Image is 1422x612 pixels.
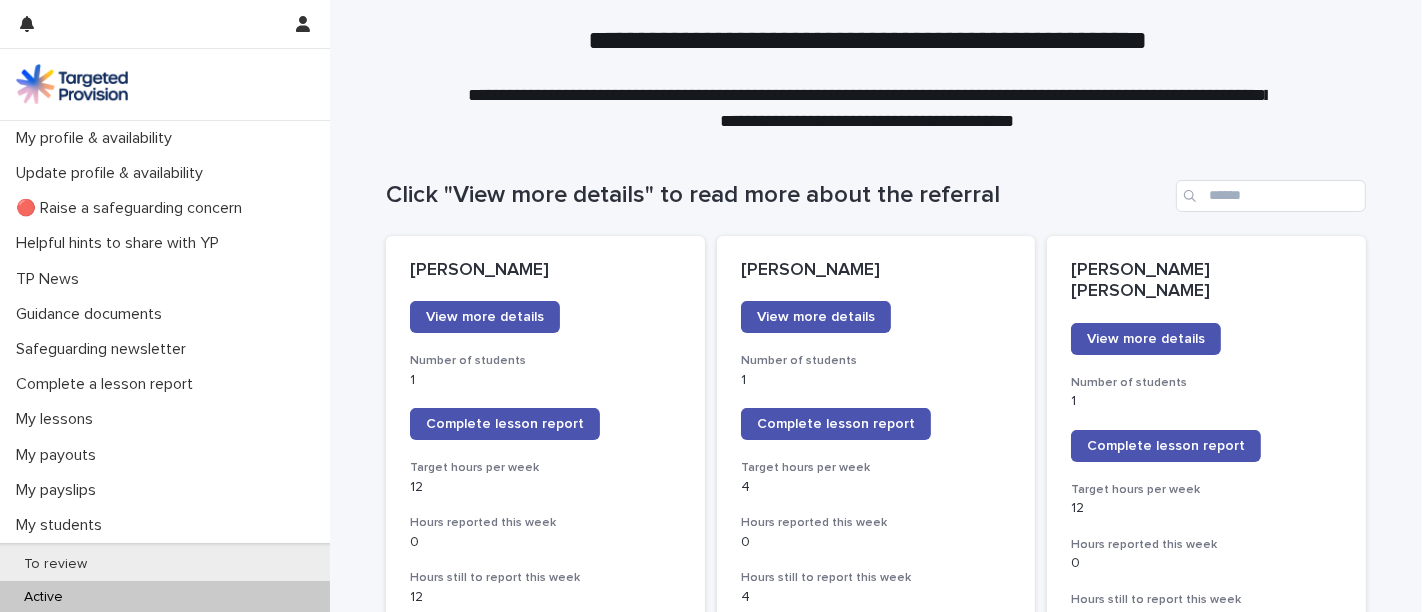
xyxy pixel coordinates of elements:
h3: Target hours per week [741,460,1012,476]
a: Complete lesson report [1071,430,1261,462]
a: Complete lesson report [410,408,600,440]
h3: Number of students [410,353,681,369]
p: Active [8,589,79,606]
a: View more details [1071,323,1221,355]
a: View more details [741,301,891,333]
h3: Hours still to report this week [410,570,681,586]
p: TP News [8,270,95,289]
h3: Number of students [741,353,1012,369]
p: Helpful hints to share with YP [8,234,235,253]
h3: Hours reported this week [410,515,681,531]
p: 0 [410,534,681,551]
p: My profile & availability [8,129,188,148]
p: 4 [741,589,1012,606]
p: 1 [741,372,1012,389]
p: 12 [410,479,681,496]
p: My students [8,516,118,535]
p: My payslips [8,481,112,500]
h3: Target hours per week [1071,482,1342,498]
span: View more details [757,310,875,324]
h3: Target hours per week [410,460,681,476]
span: Complete lesson report [1087,439,1245,453]
p: 0 [741,534,1012,551]
a: Complete lesson report [741,408,931,440]
p: 4 [741,479,1012,496]
p: Guidance documents [8,305,178,324]
p: Complete a lesson report [8,375,209,394]
p: 🔴 Raise a safeguarding concern [8,199,258,218]
p: My lessons [8,410,109,429]
p: [PERSON_NAME] [410,260,681,282]
h3: Hours still to report this week [1071,592,1342,608]
p: Update profile & availability [8,164,219,183]
h3: Number of students [1071,375,1342,391]
img: M5nRWzHhSzIhMunXDL62 [16,64,128,104]
span: Complete lesson report [757,417,915,431]
p: Safeguarding newsletter [8,340,202,359]
p: My payouts [8,446,112,465]
p: 1 [1071,393,1342,410]
a: View more details [410,301,560,333]
h3: Hours reported this week [1071,537,1342,553]
span: Complete lesson report [426,417,584,431]
h3: Hours reported this week [741,515,1012,531]
span: View more details [1087,332,1205,346]
p: 0 [1071,555,1342,572]
p: 12 [410,589,681,606]
p: [PERSON_NAME] [741,260,1012,282]
p: 1 [410,372,681,389]
h3: Hours still to report this week [741,570,1012,586]
span: View more details [426,310,544,324]
p: [PERSON_NAME] [PERSON_NAME] [1071,260,1342,303]
input: Search [1176,180,1366,212]
h1: Click "View more details" to read more about the referral [386,181,1168,210]
p: To review [8,556,103,573]
p: 12 [1071,500,1342,517]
